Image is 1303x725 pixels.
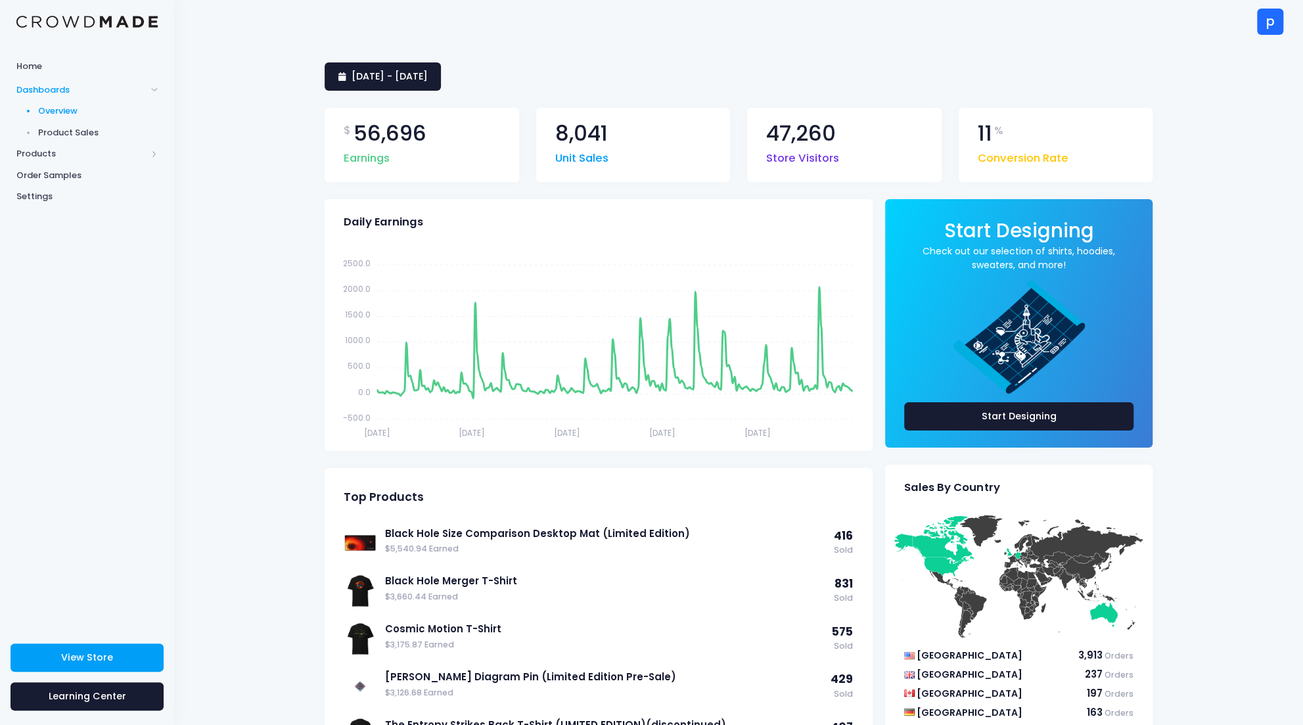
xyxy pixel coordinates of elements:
[917,668,1022,681] span: [GEOGRAPHIC_DATA]
[344,144,390,167] span: Earnings
[364,427,390,438] tspan: [DATE]
[831,688,853,701] span: Sold
[11,682,164,711] a: Learning Center
[744,427,771,438] tspan: [DATE]
[385,622,825,636] a: Cosmic Motion T-Shirt
[1105,669,1133,680] span: Orders
[1105,688,1133,699] span: Orders
[385,687,824,699] span: $3,126.68 Earned
[766,123,836,145] span: 47,260
[555,144,608,167] span: Unit Sales
[904,245,1133,272] a: Check out our selection of shirts, hoodies, sweaters, and more!
[834,592,853,605] span: Sold
[555,123,608,145] span: 8,041
[38,126,158,139] span: Product Sales
[352,70,428,83] span: [DATE] - [DATE]
[16,83,147,97] span: Dashboards
[16,16,158,28] img: Logo
[1085,667,1103,681] span: 237
[11,643,164,672] a: View Store
[38,105,158,118] span: Overview
[385,574,827,588] a: Black Hole Merger T-Shirt
[917,706,1022,719] span: [GEOGRAPHIC_DATA]
[832,624,853,640] span: 575
[358,386,371,397] tspan: 0.0
[16,60,158,73] span: Home
[978,144,1068,167] span: Conversion Rate
[325,62,441,91] a: [DATE] - [DATE]
[385,591,827,603] span: $3,660.44 Earned
[343,283,371,294] tspan: 2000.0
[1078,648,1103,662] span: 3,913
[1105,650,1133,661] span: Orders
[834,576,853,592] span: 831
[61,651,113,664] span: View Store
[834,544,853,557] span: Sold
[1087,705,1103,719] span: 163
[343,411,371,423] tspan: -500.0
[459,427,485,438] tspan: [DATE]
[345,308,371,319] tspan: 1500.0
[834,528,853,544] span: 416
[385,526,827,541] a: Black Hole Size Comparison Desktop Mat (Limited Edition)
[1257,9,1283,35] div: p
[944,228,1094,241] a: Start Designing
[344,123,351,139] span: $
[1105,707,1133,718] span: Orders
[344,216,423,229] span: Daily Earnings
[348,360,371,371] tspan: 500.0
[904,402,1133,431] a: Start Designing
[649,427,675,438] tspan: [DATE]
[385,639,825,651] span: $3,175.87 Earned
[345,335,371,346] tspan: 1000.0
[16,147,147,160] span: Products
[904,481,999,494] span: Sales By Country
[16,190,158,203] span: Settings
[944,217,1094,244] span: Start Designing
[385,670,824,684] a: [PERSON_NAME] Diagram Pin (Limited Edition Pre-Sale)
[16,169,158,182] span: Order Samples
[917,687,1022,700] span: [GEOGRAPHIC_DATA]
[49,690,126,703] span: Learning Center
[344,490,424,504] span: Top Products
[832,640,853,653] span: Sold
[554,427,580,438] tspan: [DATE]
[917,649,1022,662] span: [GEOGRAPHIC_DATA]
[978,123,992,145] span: 11
[354,123,426,145] span: 56,696
[385,543,827,555] span: $5,540.94 Earned
[994,123,1003,139] span: %
[343,257,371,268] tspan: 2500.0
[831,671,853,687] span: 429
[766,144,839,167] span: Store Visitors
[1087,686,1103,700] span: 197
